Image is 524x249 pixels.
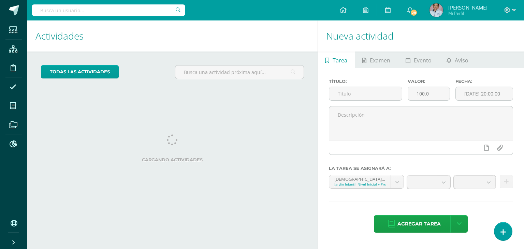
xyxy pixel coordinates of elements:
img: 55aacedf8adb5f628c9ac20f0ef23465.png [430,3,443,17]
h1: Actividades [35,20,309,52]
span: Agregar tarea [397,216,441,232]
input: Fecha de entrega [456,87,513,100]
label: Cargando actividades [41,157,304,162]
label: La tarea se asignará a: [329,166,513,171]
label: Título: [329,79,403,84]
div: [DEMOGRAPHIC_DATA] 'A' [334,175,385,182]
span: [PERSON_NAME] [448,4,487,11]
input: Título [329,87,402,100]
input: Busca un usuario... [32,4,185,16]
a: Tarea [318,52,355,68]
input: Puntos máximos [408,87,449,100]
span: Mi Perfil [448,10,487,16]
label: Valor: [408,79,450,84]
a: todas las Actividades [41,65,119,78]
a: Examen [355,52,398,68]
span: Tarea [333,52,347,69]
input: Busca una actividad próxima aquí... [175,65,303,79]
div: Jardín Infantil Nivel Inicial y Preprimaria [334,182,385,187]
span: Aviso [455,52,468,69]
a: Evento [398,52,439,68]
a: Aviso [439,52,476,68]
label: Fecha: [455,79,513,84]
span: Examen [370,52,390,69]
h1: Nueva actividad [326,20,516,52]
span: 28 [410,9,418,16]
a: [DEMOGRAPHIC_DATA] 'A'Jardín Infantil Nivel Inicial y Preprimaria [329,175,404,188]
span: Evento [414,52,432,69]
